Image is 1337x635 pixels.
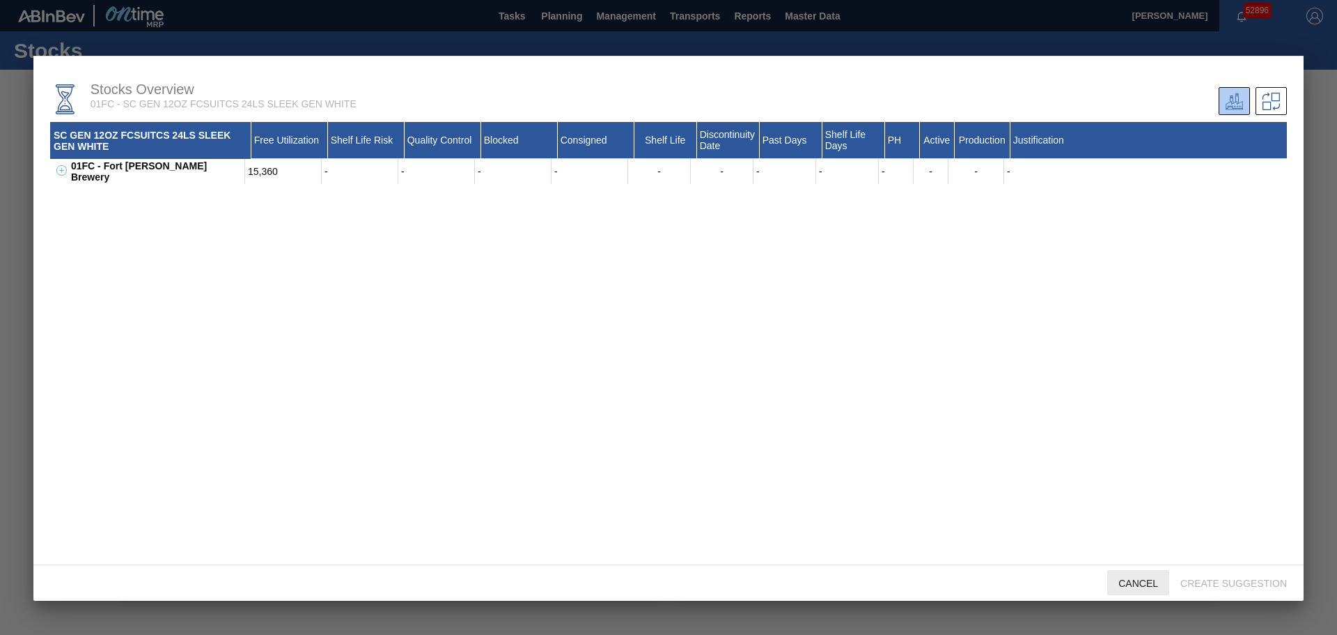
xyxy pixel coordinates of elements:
[481,122,558,159] div: Blocked
[885,122,920,159] div: PH
[328,122,405,159] div: Shelf Life Risk
[558,122,634,159] div: Consigned
[1256,87,1287,115] div: Transfer Suggestions
[914,159,948,184] div: -
[760,122,822,159] div: Past Days
[920,122,955,159] div: Active
[753,159,816,184] div: -
[822,122,885,159] div: Shelf Life Days
[322,159,398,184] div: -
[697,122,760,159] div: Discontinuity Date
[1107,570,1169,595] button: Cancel
[879,159,914,184] div: -
[1010,122,1287,159] div: Justification
[68,159,245,184] div: 01FC - Fort [PERSON_NAME] Brewery
[251,122,328,159] div: Free Utilization
[1169,570,1298,595] button: Create suggestion
[475,159,552,184] div: -
[398,159,475,184] div: -
[628,159,691,184] div: -
[634,122,697,159] div: Shelf Life
[816,159,879,184] div: -
[955,122,1010,159] div: Production
[1107,578,1169,589] span: Cancel
[1219,87,1250,115] div: Current Unit / Units
[1004,159,1287,184] div: -
[1169,578,1298,589] span: Create suggestion
[245,159,322,184] div: 15,360
[552,159,628,184] div: -
[91,82,194,97] span: Stocks Overview
[691,159,753,184] div: -
[405,122,481,159] div: Quality Control
[50,122,251,159] div: SC GEN 12OZ FCSUITCS 24LS SLEEK GEN WHITE
[91,98,357,109] span: 01FC - SC GEN 12OZ FCSUITCS 24LS SLEEK GEN WHITE
[948,159,1004,184] div: -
